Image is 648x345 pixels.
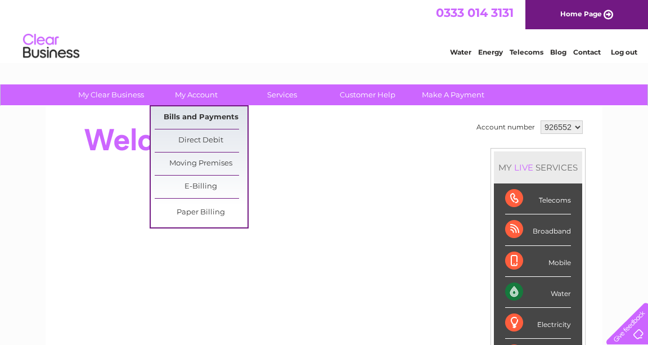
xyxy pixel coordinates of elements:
[510,48,543,56] a: Telecoms
[478,48,503,56] a: Energy
[474,118,538,137] td: Account number
[155,201,247,224] a: Paper Billing
[65,84,157,105] a: My Clear Business
[573,48,601,56] a: Contact
[150,84,243,105] a: My Account
[155,176,247,198] a: E-Billing
[59,6,591,55] div: Clear Business is a trading name of Verastar Limited (registered in [GEOGRAPHIC_DATA] No. 3667643...
[505,246,571,277] div: Mobile
[407,84,499,105] a: Make A Payment
[22,29,80,64] img: logo.png
[436,6,514,20] a: 0333 014 3131
[321,84,414,105] a: Customer Help
[450,48,471,56] a: Water
[505,308,571,339] div: Electricity
[505,277,571,308] div: Water
[155,153,247,175] a: Moving Premises
[512,162,535,173] div: LIVE
[155,106,247,129] a: Bills and Payments
[550,48,566,56] a: Blog
[236,84,328,105] a: Services
[505,183,571,214] div: Telecoms
[505,214,571,245] div: Broadband
[494,151,582,183] div: MY SERVICES
[611,48,637,56] a: Log out
[155,129,247,152] a: Direct Debit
